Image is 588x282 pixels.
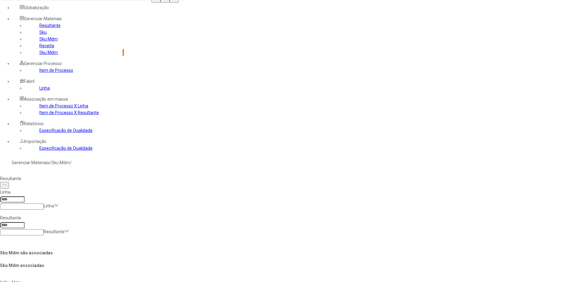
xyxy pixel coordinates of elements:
a: Item de Processo X Resultante [39,110,99,115]
a: Sku Mdm [51,160,70,165]
nz-breadcrumb-separator: / [70,160,72,165]
a: Sku Mdm [39,37,58,41]
a: Receita [39,43,54,48]
a: Especificação de Qualidade [39,146,93,151]
span: Importação [24,139,46,144]
nz-select-placeholder: Linha [44,203,54,208]
a: Gerenciar Materiais [12,160,49,165]
nz-breadcrumb-separator: / [49,160,51,165]
a: Sku [39,30,47,35]
nz-select-placeholder: Resultante [44,229,65,234]
span: Associação em massa [24,97,68,102]
span: Gerenciar Processo [24,61,62,66]
span: Gerenciar Materiais [24,16,62,21]
a: Sku Mdm [39,50,58,55]
span: Globalização [24,5,49,10]
a: Linha [39,86,50,91]
span: Fabril [24,79,34,84]
a: Especificação de Qualidade [39,128,93,133]
span: Relatórios [24,121,44,126]
a: Item de Processo X Linha [39,103,88,108]
a: Item de Processo [39,68,73,73]
a: Resultante [39,23,61,28]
